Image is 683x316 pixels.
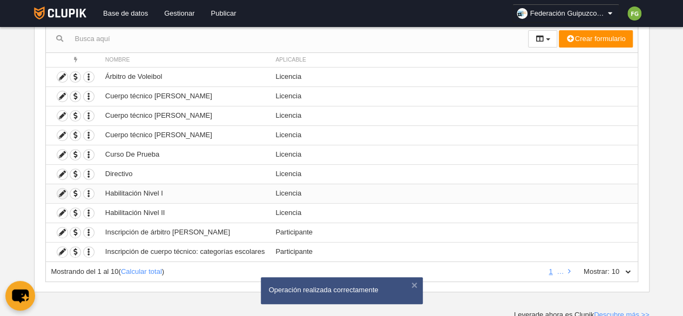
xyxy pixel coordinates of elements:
[627,6,641,21] img: c2l6ZT0zMHgzMCZmcz05JnRleHQ9RkcmYmc9N2NiMzQy.png
[51,267,542,277] div: ( )
[100,223,271,242] td: Inscripción de árbitro [PERSON_NAME]
[409,280,420,291] button: ×
[557,267,564,277] li: …
[121,267,162,275] a: Calcular total
[573,267,610,277] label: Mostrar:
[46,31,528,47] input: Busca aquí
[517,8,528,19] img: Oa6jit2xFCnu.30x30.jpg
[100,145,271,164] td: Curso De Prueba
[100,125,271,145] td: Cuerpo técnico [PERSON_NAME]
[51,267,119,275] span: Mostrando del 1 al 10
[270,145,637,164] td: Licencia
[270,67,637,86] td: Licencia
[275,57,306,63] span: Aplicable
[100,203,271,223] td: Habilitación Nivel II
[100,86,271,106] td: Cuerpo técnico [PERSON_NAME]
[270,86,637,106] td: Licencia
[270,242,637,261] td: Participante
[512,4,619,23] a: Federación Guipuzcoana de Voleibol
[269,285,415,295] div: Operación realizada correctamente
[270,106,637,125] td: Licencia
[546,267,554,275] a: 1
[270,164,637,184] td: Licencia
[559,30,632,48] button: Crear formulario
[105,57,130,63] span: Nombre
[530,8,606,19] span: Federación Guipuzcoana de Voleibol
[100,106,271,125] td: Cuerpo técnico [PERSON_NAME]
[100,184,271,203] td: Habilitación Nivel I
[100,67,271,86] td: Árbitro de Voleibol
[100,242,271,261] td: Inscripción de cuerpo técnico: categorías escolares
[270,125,637,145] td: Licencia
[5,281,35,311] button: chat-button
[270,203,637,223] td: Licencia
[34,6,86,19] img: Clupik
[270,223,637,242] td: Participante
[100,164,271,184] td: Directivo
[270,184,637,203] td: Licencia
